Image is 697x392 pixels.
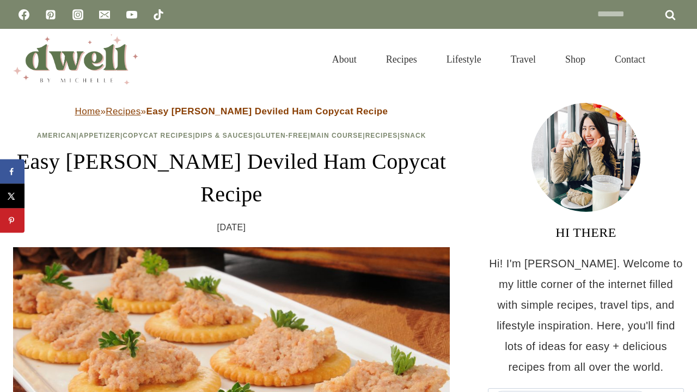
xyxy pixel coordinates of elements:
[67,4,89,26] a: Instagram
[488,253,684,377] p: Hi! I'm [PERSON_NAME]. Welcome to my little corner of the internet filled with simple recipes, tr...
[496,40,551,78] a: Travel
[432,40,496,78] a: Lifestyle
[94,4,115,26] a: Email
[317,40,371,78] a: About
[13,145,450,211] h1: Easy [PERSON_NAME] Deviled Ham Copycat Recipe
[488,223,684,242] h3: HI THERE
[106,106,140,117] a: Recipes
[79,132,120,139] a: Appetizer
[217,219,246,236] time: [DATE]
[13,34,138,84] img: DWELL by michelle
[146,106,388,117] strong: Easy [PERSON_NAME] Deviled Ham Copycat Recipe
[371,40,432,78] a: Recipes
[317,40,660,78] nav: Primary Navigation
[40,4,62,26] a: Pinterest
[665,50,684,69] button: View Search Form
[255,132,308,139] a: Gluten-Free
[365,132,398,139] a: Recipes
[310,132,363,139] a: Main Course
[400,132,426,139] a: Snack
[123,132,193,139] a: Copycat Recipes
[75,106,101,117] a: Home
[600,40,660,78] a: Contact
[195,132,253,139] a: Dips & Sauces
[75,106,388,117] span: » »
[37,132,426,139] span: | | | | | | |
[121,4,143,26] a: YouTube
[13,4,35,26] a: Facebook
[37,132,77,139] a: American
[551,40,600,78] a: Shop
[148,4,169,26] a: TikTok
